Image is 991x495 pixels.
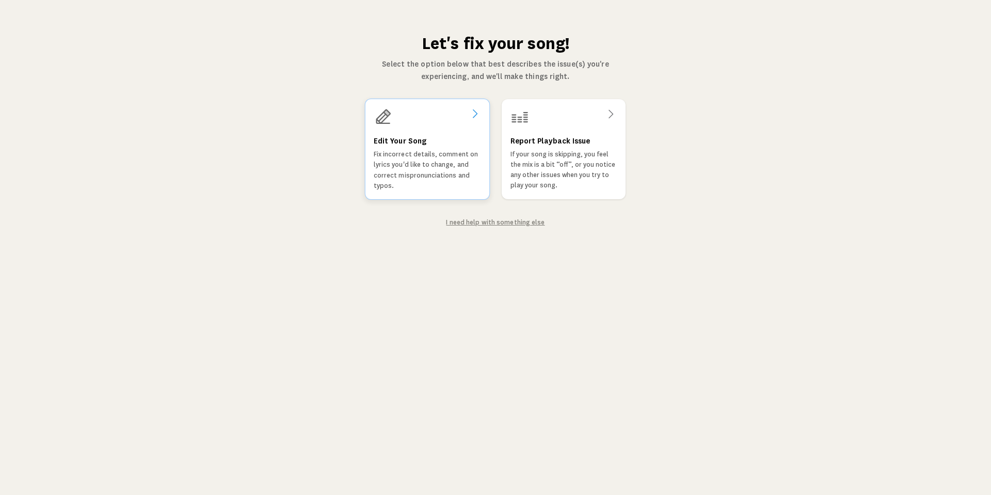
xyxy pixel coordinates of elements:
p: Select the option below that best describes the issue(s) you're experiencing, and we'll make thin... [364,58,627,83]
h3: Edit Your Song [374,135,426,147]
p: Fix incorrect details, comment on lyrics you'd like to change, and correct mispronunciations and ... [374,149,481,191]
p: If your song is skipping, you feel the mix is a bit “off”, or you notice any other issues when yo... [510,149,617,190]
a: I need help with something else [446,219,545,226]
h1: Let's fix your song! [364,33,627,54]
h3: Report Playback Issue [510,135,590,147]
a: Edit Your SongFix incorrect details, comment on lyrics you'd like to change, and correct mispronu... [365,99,489,199]
a: Report Playback IssueIf your song is skipping, you feel the mix is a bit “off”, or you notice any... [502,99,626,199]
